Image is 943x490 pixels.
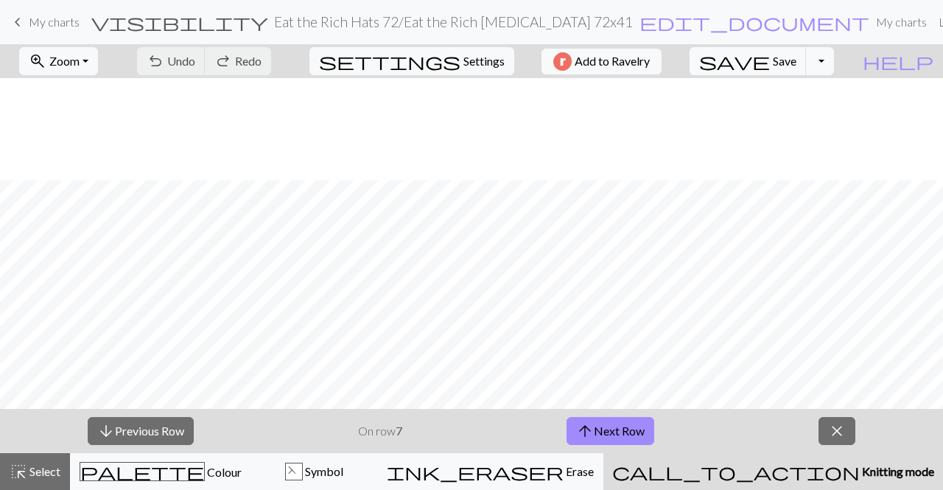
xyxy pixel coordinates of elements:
img: Ravelry [553,52,572,71]
span: Zoom [49,54,80,68]
button: Knitting mode [603,453,943,490]
p: On row [358,422,402,440]
span: close [828,421,846,441]
span: Symbol [303,464,343,478]
span: edit_document [639,12,869,32]
button: F Symbol [251,453,377,490]
span: Knitting mode [860,464,934,478]
button: SettingsSettings [309,47,514,75]
i: Settings [319,52,460,70]
span: help [863,51,933,71]
button: Colour [70,453,251,490]
button: Next Row [567,417,654,445]
span: arrow_upward [576,421,594,441]
span: Colour [205,465,242,479]
strong: 7 [396,424,402,438]
span: Save [773,54,796,68]
span: Select [27,464,60,478]
a: My charts [870,7,933,37]
span: keyboard_arrow_left [9,12,27,32]
span: zoom_in [29,51,46,71]
button: Add to Ravelry [541,49,662,74]
span: My charts [29,15,80,29]
span: ink_eraser [387,461,564,482]
button: Previous Row [88,417,194,445]
h2: Eat the Rich Hats 72 / Eat the Rich [MEDICAL_DATA] 72x41 [274,13,633,30]
button: Zoom [19,47,98,75]
span: Add to Ravelry [575,52,650,71]
span: arrow_downward [97,421,115,441]
span: Erase [564,464,594,478]
span: palette [80,461,204,482]
span: visibility [91,12,268,32]
span: highlight_alt [10,461,27,482]
span: settings [319,51,460,71]
div: F [286,463,302,481]
span: Settings [463,52,505,70]
span: save [699,51,770,71]
button: Erase [377,453,603,490]
a: My charts [9,10,80,35]
span: call_to_action [612,461,860,482]
button: Save [690,47,807,75]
